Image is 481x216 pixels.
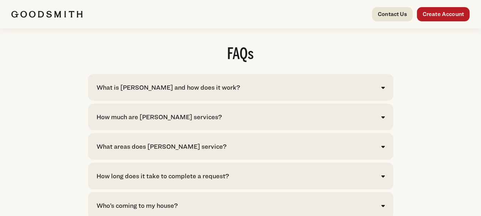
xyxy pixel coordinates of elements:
[96,201,178,210] div: Who’s coming to my house?
[88,47,393,63] h2: FAQs
[417,7,470,21] a: Create Account
[96,171,229,181] div: How long does it take to complete a request?
[372,7,413,21] a: Contact Us
[96,83,240,92] div: What is [PERSON_NAME] and how does it work?
[96,112,222,122] div: How much are [PERSON_NAME] services?
[96,142,226,151] div: What areas does [PERSON_NAME] service?
[11,11,83,18] img: Goodsmith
